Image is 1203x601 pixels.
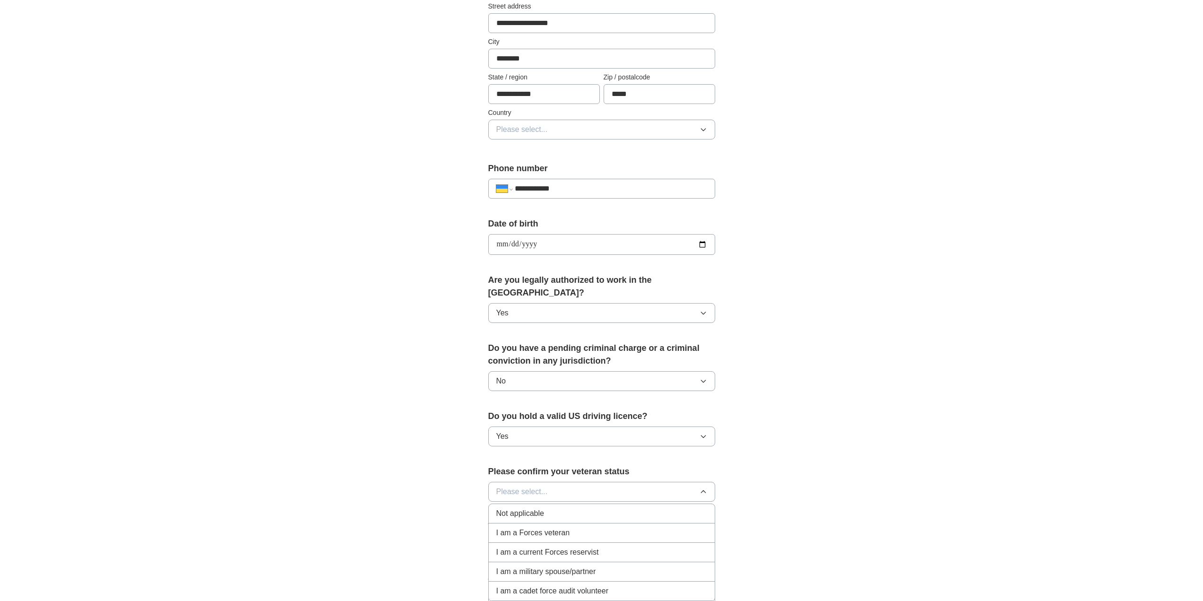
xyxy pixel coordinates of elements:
[496,547,599,558] span: I am a current Forces reservist
[496,307,509,319] span: Yes
[488,371,715,391] button: No
[488,72,600,82] label: State / region
[604,72,715,82] label: Zip / postalcode
[488,303,715,323] button: Yes
[488,427,715,446] button: Yes
[488,37,715,47] label: City
[488,274,715,299] label: Are you legally authorized to work in the [GEOGRAPHIC_DATA]?
[488,120,715,139] button: Please select...
[488,342,715,367] label: Do you have a pending criminal charge or a criminal conviction in any jurisdiction?
[496,527,570,539] span: I am a Forces veteran
[496,566,596,577] span: I am a military spouse/partner
[496,585,608,597] span: I am a cadet force audit volunteer
[488,410,715,423] label: Do you hold a valid US driving licence?
[488,108,715,118] label: Country
[488,162,715,175] label: Phone number
[488,465,715,478] label: Please confirm your veteran status
[496,124,548,135] span: Please select...
[488,1,715,11] label: Street address
[496,431,509,442] span: Yes
[496,486,548,497] span: Please select...
[488,482,715,502] button: Please select...
[496,375,506,387] span: No
[496,508,544,519] span: Not applicable
[488,218,715,230] label: Date of birth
